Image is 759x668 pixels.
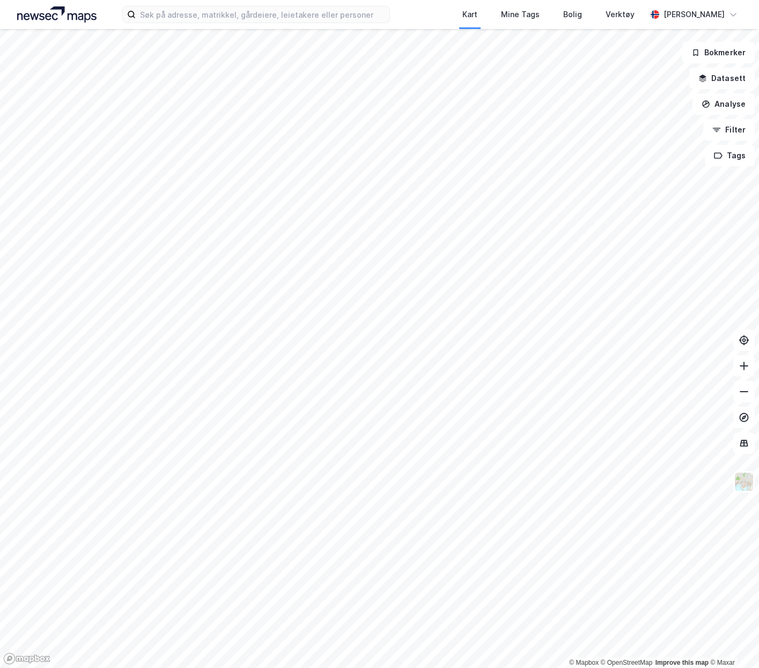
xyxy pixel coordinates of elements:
[682,42,755,63] button: Bokmerker
[563,8,582,21] div: Bolig
[655,659,709,666] a: Improve this map
[703,119,755,141] button: Filter
[734,472,754,492] img: Z
[664,8,725,21] div: [PERSON_NAME]
[692,93,755,115] button: Analyse
[689,68,755,89] button: Datasett
[705,145,755,166] button: Tags
[17,6,97,23] img: logo.a4113a55bc3d86da70a041830d287a7e.svg
[136,6,389,23] input: Søk på adresse, matrikkel, gårdeiere, leietakere eller personer
[705,616,759,668] iframe: Chat Widget
[601,659,653,666] a: OpenStreetMap
[606,8,635,21] div: Verktøy
[462,8,477,21] div: Kart
[569,659,599,666] a: Mapbox
[501,8,540,21] div: Mine Tags
[3,652,50,665] a: Mapbox homepage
